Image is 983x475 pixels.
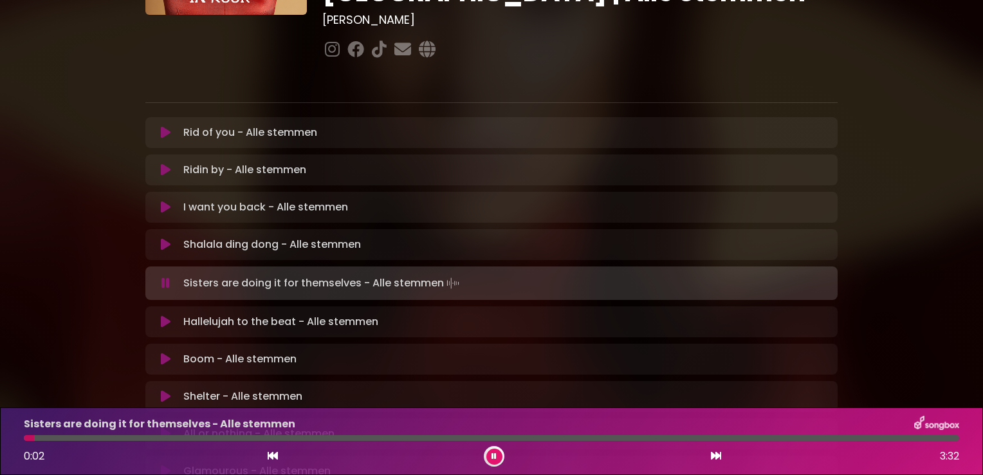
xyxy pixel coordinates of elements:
h3: [PERSON_NAME] [322,13,838,27]
span: 3:32 [940,449,959,464]
p: Rid of you - Alle stemmen [183,125,317,140]
p: Hallelujah to the beat - Alle stemmen [183,314,378,330]
p: Shalala ding dong - Alle stemmen [183,237,361,252]
p: Shelter - Alle stemmen [183,389,302,404]
img: waveform4.gif [444,274,462,292]
img: songbox-logo-white.png [914,416,959,433]
p: Ridin by - Alle stemmen [183,162,306,178]
p: Sisters are doing it for themselves - Alle stemmen [183,274,462,292]
p: Sisters are doing it for themselves - Alle stemmen [24,416,295,432]
p: I want you back - Alle stemmen [183,200,348,215]
span: 0:02 [24,449,44,463]
p: Boom - Alle stemmen [183,351,297,367]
